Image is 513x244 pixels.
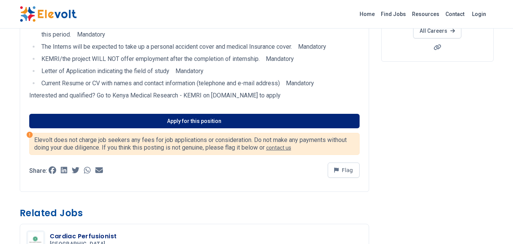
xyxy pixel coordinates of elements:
[328,163,360,178] button: Flag
[39,21,360,39] li: A stipend will be paid but successful candidates will cater for their own transport, accommodatio...
[378,8,409,20] a: Find Jobs
[20,6,77,22] img: Elevolt
[34,136,355,152] p: Elevolt does not charge job seekers any fees for job applications or consideration. Do not make a...
[442,8,467,20] a: Contact
[357,8,378,20] a: Home
[20,207,369,219] h3: Related Jobs
[29,168,47,174] p: Share:
[39,79,360,88] li: Current Resume or CV with names and contact information (telephone and e-mail address) Mandatory
[266,145,291,151] a: contact us
[39,54,360,64] li: KEMRI/the project WILL NOT offer employment after the completion of internship. Mandatory
[409,8,442,20] a: Resources
[29,114,360,128] a: Apply for this position
[50,232,117,241] h3: Cardiac Perfusionist
[413,23,461,38] a: All Careers
[29,91,360,100] p: Interested and qualified? Go to Kenya Medical Research - KEMRI on [DOMAIN_NAME] to apply
[467,6,491,22] a: Login
[39,67,360,76] li: Letter of Application indicating the field of study Mandatory
[39,42,360,51] li: The Interns will be expected to take up a personal accident cover and medical Insurance cover. Ma...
